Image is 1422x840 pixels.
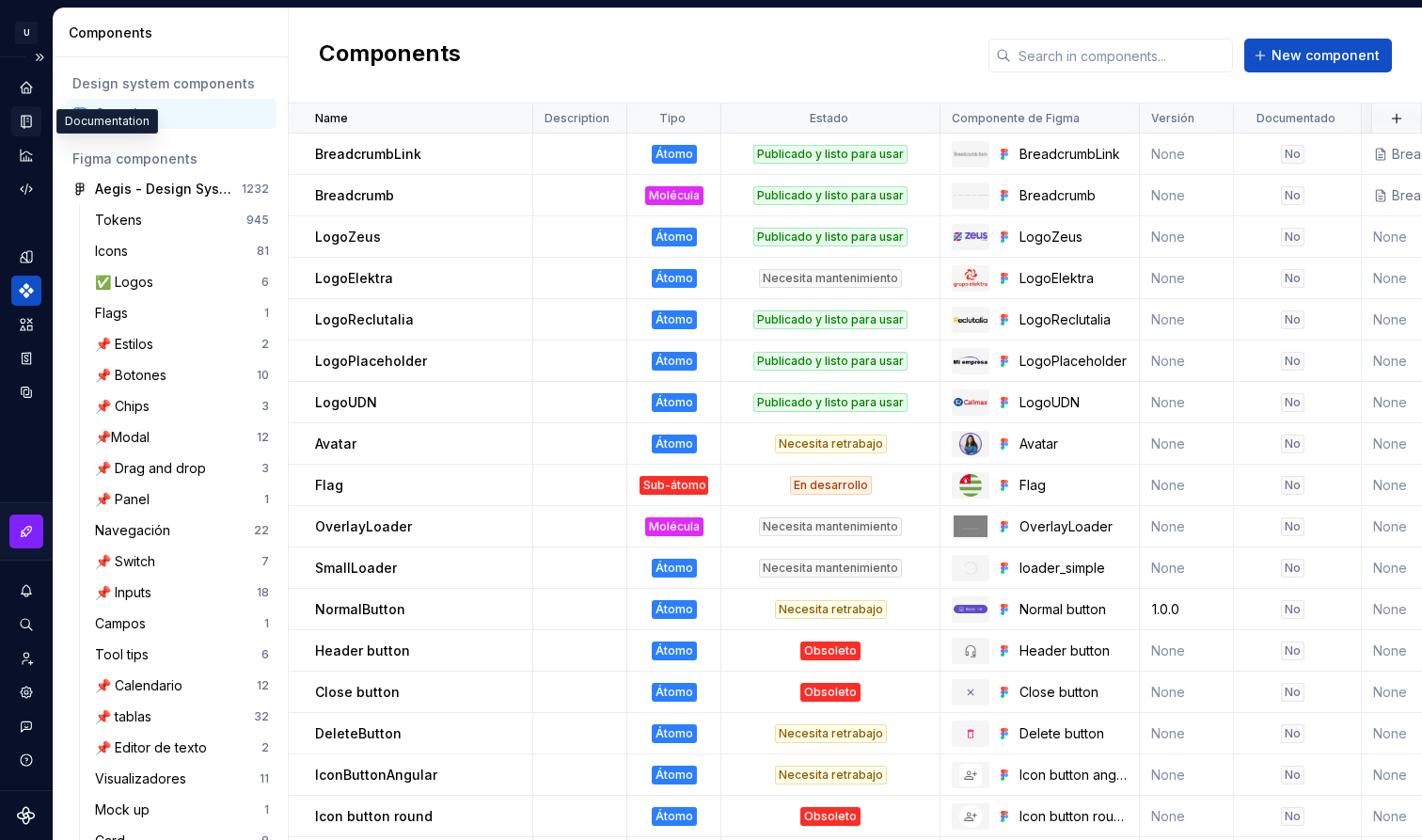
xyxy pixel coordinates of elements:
p: OverlayLoader [315,517,412,536]
a: Overview [65,99,276,129]
span: New component [1272,46,1380,65]
a: 📌 Chips3 [87,391,276,421]
div: No [1281,352,1304,371]
div: No [1281,600,1304,619]
img: Avatar [959,433,982,455]
p: Name [315,111,348,126]
div: No [1281,559,1304,578]
div: 18 [257,585,269,600]
img: LogoZeus [954,232,987,241]
p: SmallLoader [315,559,397,578]
div: Átomo [652,766,697,785]
svg: Supernova Logo [17,806,36,825]
a: 📌 tablas32 [87,702,276,732]
img: Flag [959,474,982,497]
p: LogoZeus [315,228,381,246]
a: Components [11,276,41,306]
div: U [15,22,38,44]
td: None [1140,423,1234,465]
div: No [1281,393,1304,412]
div: Search ⌘K [11,610,41,640]
a: 📌 Calendario12 [87,671,276,701]
td: None [1140,630,1234,672]
div: Molécula [645,186,703,205]
div: Átomo [652,145,697,164]
a: Tool tips6 [87,640,276,670]
p: Close button [315,683,400,702]
div: LogoElektra [1019,269,1128,288]
td: None [1140,134,1234,175]
img: Icon button angular [959,764,982,786]
img: Normal button [954,605,987,613]
div: No [1281,145,1304,164]
p: Icon button round [315,807,433,826]
p: DeleteButton [315,724,402,743]
div: Home [11,72,41,103]
div: Design system components [72,74,269,93]
p: Description [545,111,609,126]
td: None [1140,299,1234,341]
div: Avatar [1019,435,1128,453]
a: Assets [11,309,41,340]
div: 7 [261,554,269,569]
a: Settings [11,677,41,707]
div: Necesita mantenimiento [759,517,902,536]
div: 2 [261,740,269,755]
a: Design tokens [11,242,41,272]
td: None [1140,175,1234,216]
td: None [1140,754,1234,796]
div: Sub-átomo [640,476,708,495]
div: 📌 Calendario [95,676,190,695]
div: No [1281,186,1304,205]
div: No [1281,683,1304,702]
div: No [1281,310,1304,329]
div: 81 [257,244,269,259]
p: BreadcrumbLink [315,145,421,164]
input: Search in components... [1011,39,1233,72]
td: None [1140,672,1234,713]
div: Necesita retrabajo [775,724,887,743]
div: Publicado y listo para usar [753,352,908,371]
div: Icon button angular [1019,766,1128,785]
img: BreadcrumbLink [954,151,987,156]
div: Analytics [11,140,41,170]
div: 📌Modal [95,428,157,447]
a: 📌 Inputs18 [87,578,276,608]
div: OverlayLoader [1019,517,1128,536]
td: None [1140,382,1234,423]
div: Normal button [1019,600,1128,619]
div: Mock up [95,800,157,819]
div: 📌 tablas [95,707,159,726]
div: 📌 Drag and drop [95,459,213,478]
a: Campos1 [87,609,276,639]
div: Átomo [652,600,697,619]
div: Necesita retrabajo [775,766,887,785]
div: LogoReclutalia [1019,310,1128,329]
div: Visualizadores [95,769,194,788]
p: Documentado [1256,111,1335,126]
img: Close button [959,681,982,704]
p: LogoElektra [315,269,393,288]
div: Delete button [1019,724,1128,743]
div: Átomo [652,352,697,371]
div: 10 [257,368,269,383]
a: Data sources [11,377,41,407]
div: No [1281,642,1304,660]
div: Átomo [652,269,697,288]
img: LogoUDN [954,398,987,407]
div: Components [69,24,280,42]
div: 945 [246,213,269,228]
a: Aegis - Design System1232 [65,174,276,204]
a: 📌 Drag and drop3 [87,453,276,483]
p: Flag [315,476,343,495]
div: 📌 Editor de texto [95,738,214,757]
div: 1.0.0 [1141,600,1232,619]
div: Necesita mantenimiento [759,559,902,578]
img: Icon button round [959,805,982,828]
div: Aegis - Design System [95,180,235,198]
p: Avatar [315,435,356,453]
div: LogoPlaceholder [1019,352,1128,371]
